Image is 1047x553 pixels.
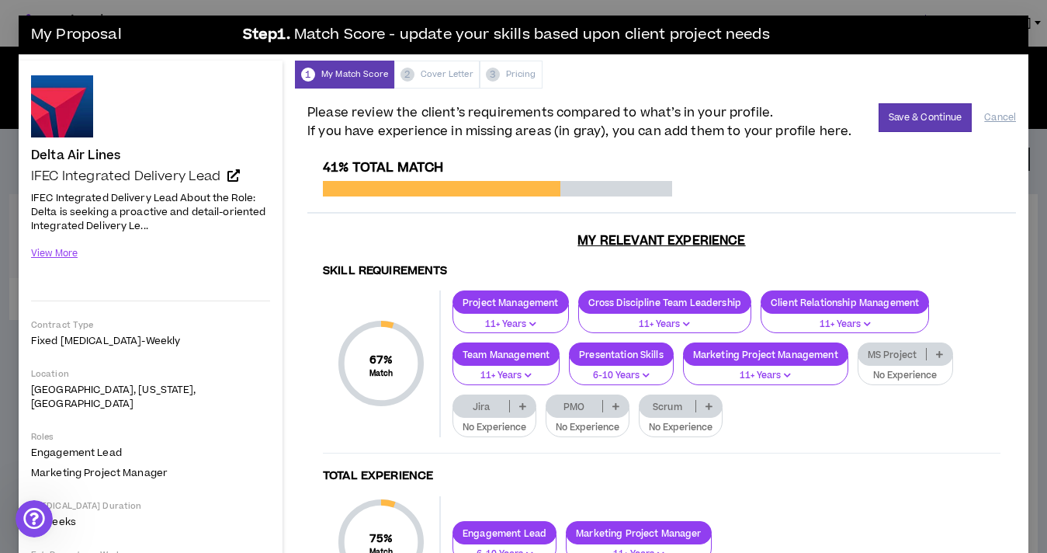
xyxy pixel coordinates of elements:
p: Scrum [640,401,695,412]
p: No Experience [556,421,619,435]
h1: Messages [115,7,199,33]
button: No Experience [546,408,629,437]
p: Jira [453,401,509,412]
button: 11+ Years [452,304,569,334]
span: Engagement Lead [31,446,122,460]
div: [PERSON_NAME] [55,70,145,86]
p: Marketing Project Manager [567,527,711,539]
p: Client Relationship Management [761,297,928,308]
p: [MEDICAL_DATA] Duration [31,500,270,512]
p: 11+ Years [463,369,550,383]
small: Match [369,368,393,379]
span: Match Score - update your skills based upon client project needs [294,24,770,47]
button: View More [31,240,78,267]
p: 11+ Years [771,318,919,332]
a: IFEC Integrated Delivery Lead [31,169,270,184]
p: No Experience [868,369,944,383]
p: 14 weeks [31,515,270,529]
div: Close [272,6,300,34]
p: No Experience [649,421,712,435]
span: Fixed [MEDICAL_DATA] - weekly [31,334,180,348]
button: No Experience [858,356,954,385]
img: Profile image for Morgan [18,54,49,85]
p: Project Management [453,297,568,308]
button: Messages [103,410,206,472]
button: No Experience [452,408,536,437]
h4: Delta Air Lines [31,148,120,162]
p: MS Project [858,349,926,360]
p: 11+ Years [693,369,838,383]
p: Contract Type [31,319,270,331]
h4: Skill Requirements [323,264,1000,279]
h4: Total Experience [323,469,1000,484]
p: Location [31,368,270,380]
div: My Match Score [295,61,394,89]
p: Roles [31,431,270,443]
p: Engagement Lead [453,527,556,539]
div: • [DATE] [148,70,192,86]
p: Presentation Skills [570,349,673,360]
button: 11+ Years [452,356,560,385]
iframe: Intercom live chat [16,500,53,537]
span: 1 [301,68,315,82]
p: 6-10 Years [579,369,664,383]
button: Send us a message [71,335,239,366]
button: Help [207,410,310,472]
p: [GEOGRAPHIC_DATA], [US_STATE], [GEOGRAPHIC_DATA] [31,383,270,411]
span: 41% Total Match [323,158,443,177]
span: Marketing Project Manager [31,466,168,480]
p: 11+ Years [463,318,559,332]
button: Save & Continue [879,103,972,132]
button: 11+ Years [578,304,751,334]
button: Cancel [984,104,1016,131]
span: Please review the client’s requirements compared to what’s in your profile. If you have experienc... [307,103,851,141]
span: Hey there 👋 Welcome to Wripple 🙌 Take a look around! If you have any questions, just reply to thi... [55,55,752,68]
p: 11+ Years [588,318,741,332]
p: Cross Discipline Team Leadership [579,297,751,308]
button: No Experience [639,408,723,437]
button: 6-10 Years [569,356,674,385]
h3: My Proposal [31,19,233,50]
span: Messages [125,449,185,460]
b: Step 1 . [243,24,290,47]
p: IFEC Integrated Delivery Lead About the Role: Delta is seeking a proactive and detail-oriented In... [31,190,270,234]
p: Team Management [453,349,559,360]
p: PMO [546,401,602,412]
button: 11+ Years [683,356,848,385]
h3: My Relevant Experience [307,233,1016,249]
span: 75 % [369,530,393,547]
span: 67 % [369,352,393,368]
p: Marketing Project Management [684,349,848,360]
span: Home [36,449,68,460]
span: Help [246,449,271,460]
span: IFEC Integrated Delivery Lead [31,167,221,186]
p: No Experience [463,421,526,435]
button: 11+ Years [761,304,929,334]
